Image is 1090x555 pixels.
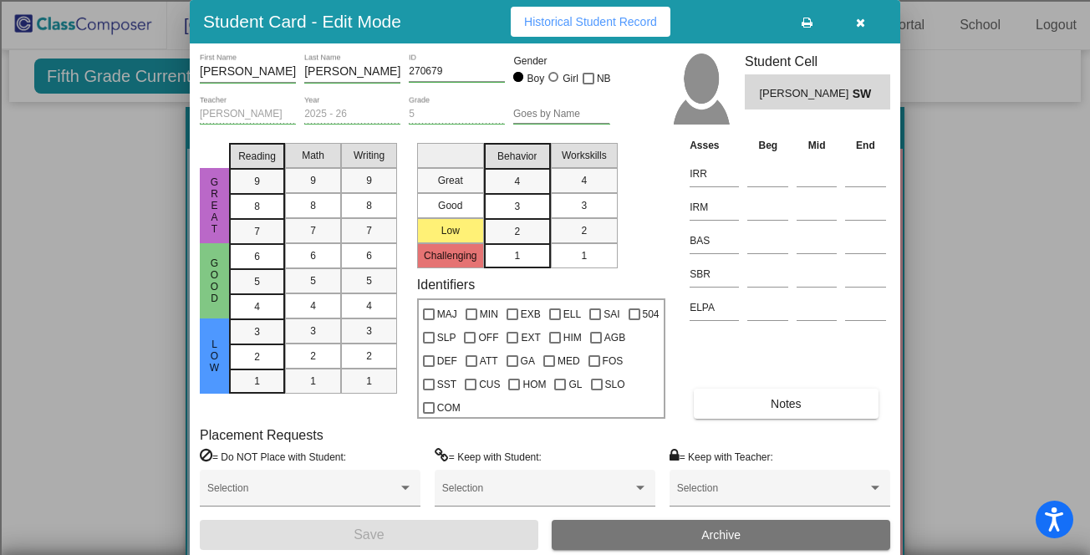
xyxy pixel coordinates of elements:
[759,85,852,103] span: [PERSON_NAME]
[238,149,276,164] span: Reading
[568,374,582,395] span: GL
[701,528,741,542] span: Archive
[200,427,323,443] label: Placement Requests
[552,520,890,550] button: Archive
[254,174,260,189] span: 9
[745,53,890,69] h3: Student Cell
[7,54,1083,69] div: Sort New > Old
[7,523,1083,538] div: BOOK
[417,277,475,293] label: Identifiers
[771,397,802,410] span: Notes
[366,323,372,339] span: 3
[366,273,372,288] span: 5
[581,248,587,263] span: 1
[521,328,540,348] span: EXT
[690,262,739,287] input: assessment
[409,109,505,120] input: grade
[437,374,456,395] span: SST
[7,220,1083,235] div: Add Outline Template
[7,403,1083,418] div: SAVE AND GO HOME
[690,228,739,253] input: assessment
[7,99,1083,115] div: Options
[562,148,607,163] span: Workskills
[366,349,372,364] span: 2
[254,199,260,214] span: 8
[7,538,1083,553] div: WEBSITE
[310,323,316,339] span: 3
[563,328,582,348] span: HIM
[7,373,1083,388] div: ???
[437,351,457,371] span: DEF
[7,265,1083,280] div: Magazine
[310,248,316,263] span: 6
[207,176,222,235] span: Great
[7,508,1083,523] div: SAVE
[480,351,498,371] span: ATT
[562,71,578,86] div: Girl
[558,351,580,371] span: MED
[200,520,538,550] button: Save
[7,22,155,39] input: Search outlines
[478,328,498,348] span: OFF
[841,136,890,155] th: End
[310,223,316,238] span: 7
[254,224,260,239] span: 7
[743,136,792,155] th: Beg
[354,148,385,163] span: Writing
[690,161,739,186] input: assessment
[200,448,346,465] label: = Do NOT Place with Student:
[480,304,498,324] span: MIN
[254,349,260,364] span: 2
[7,190,1083,205] div: Download
[7,280,1083,295] div: Newspaper
[366,374,372,389] span: 1
[7,463,1083,478] div: CANCEL
[604,328,625,348] span: AGB
[690,195,739,220] input: assessment
[513,53,609,69] mat-label: Gender
[310,198,316,213] span: 8
[7,160,1083,175] div: Delete
[479,374,500,395] span: CUS
[7,145,1083,160] div: Move To ...
[435,448,542,465] label: = Keep with Student:
[604,304,619,324] span: SAI
[304,109,400,120] input: year
[497,149,537,164] span: Behavior
[366,248,372,263] span: 6
[7,295,1083,310] div: Television/Radio
[310,349,316,364] span: 2
[310,273,316,288] span: 5
[605,374,625,395] span: SLO
[7,493,1083,508] div: New source
[7,250,1083,265] div: Journal
[603,351,624,371] span: FOS
[7,130,1083,145] div: Rename
[200,109,296,120] input: teacher
[366,298,372,313] span: 4
[437,398,461,418] span: COM
[366,173,372,188] span: 9
[7,115,1083,130] div: Sign out
[7,418,1083,433] div: DELETE
[254,274,260,289] span: 5
[7,448,1083,463] div: Home
[7,7,349,22] div: Home
[522,374,546,395] span: HOM
[694,389,878,419] button: Notes
[7,69,1083,84] div: Move To ...
[203,11,401,32] h3: Student Card - Edit Mode
[7,478,1083,493] div: MOVE
[302,148,324,163] span: Math
[524,15,657,28] span: Historical Student Record
[310,173,316,188] span: 9
[207,257,222,304] span: Good
[437,328,456,348] span: SLP
[521,304,541,324] span: EXB
[685,136,743,155] th: Asses
[7,310,1083,325] div: Visual Art
[581,198,587,213] span: 3
[527,71,545,86] div: Boy
[581,173,587,188] span: 4
[581,223,587,238] span: 2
